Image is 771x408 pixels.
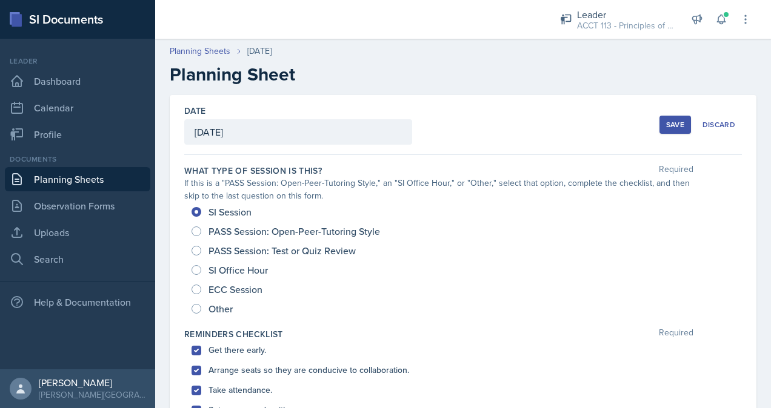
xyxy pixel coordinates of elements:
a: Planning Sheets [170,45,230,58]
a: Search [5,247,150,271]
a: Profile [5,122,150,146]
button: Discard [696,116,742,134]
label: Reminders Checklist [184,328,283,340]
div: If this is a "PASS Session: Open-Peer-Tutoring Style," an "SI Office Hour," or "Other," select th... [184,177,693,202]
div: Discard [703,120,735,130]
span: Other [209,303,233,315]
span: Required [659,165,693,177]
div: Save [666,120,684,130]
div: Leader [5,56,150,67]
div: Leader [577,7,674,22]
label: Get there early. [209,344,266,357]
label: What type of session is this? [184,165,322,177]
div: ACCT 113 - Principles of Accounting I / Fall 2025 [577,19,674,32]
h2: Planning Sheet [170,64,756,85]
a: Planning Sheets [5,167,150,191]
span: SI Office Hour [209,264,268,276]
span: PASS Session: Test or Quiz Review [209,245,356,257]
a: Uploads [5,220,150,245]
span: Required [659,328,693,340]
span: SI Session [209,206,252,218]
div: [PERSON_NAME] [39,377,145,389]
div: Help & Documentation [5,290,150,314]
label: Arrange seats so they are conducive to collaboration. [209,364,409,377]
a: Dashboard [5,69,150,93]
div: Documents [5,154,150,165]
button: Save [659,116,691,134]
span: ECC Session [209,283,262,295]
label: Date [184,105,205,117]
span: PASS Session: Open-Peer-Tutoring Style [209,225,380,237]
div: [PERSON_NAME][GEOGRAPHIC_DATA] [39,389,145,401]
label: Take attendance. [209,384,272,396]
a: Observation Forms [5,194,150,218]
div: [DATE] [247,45,272,58]
a: Calendar [5,96,150,120]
